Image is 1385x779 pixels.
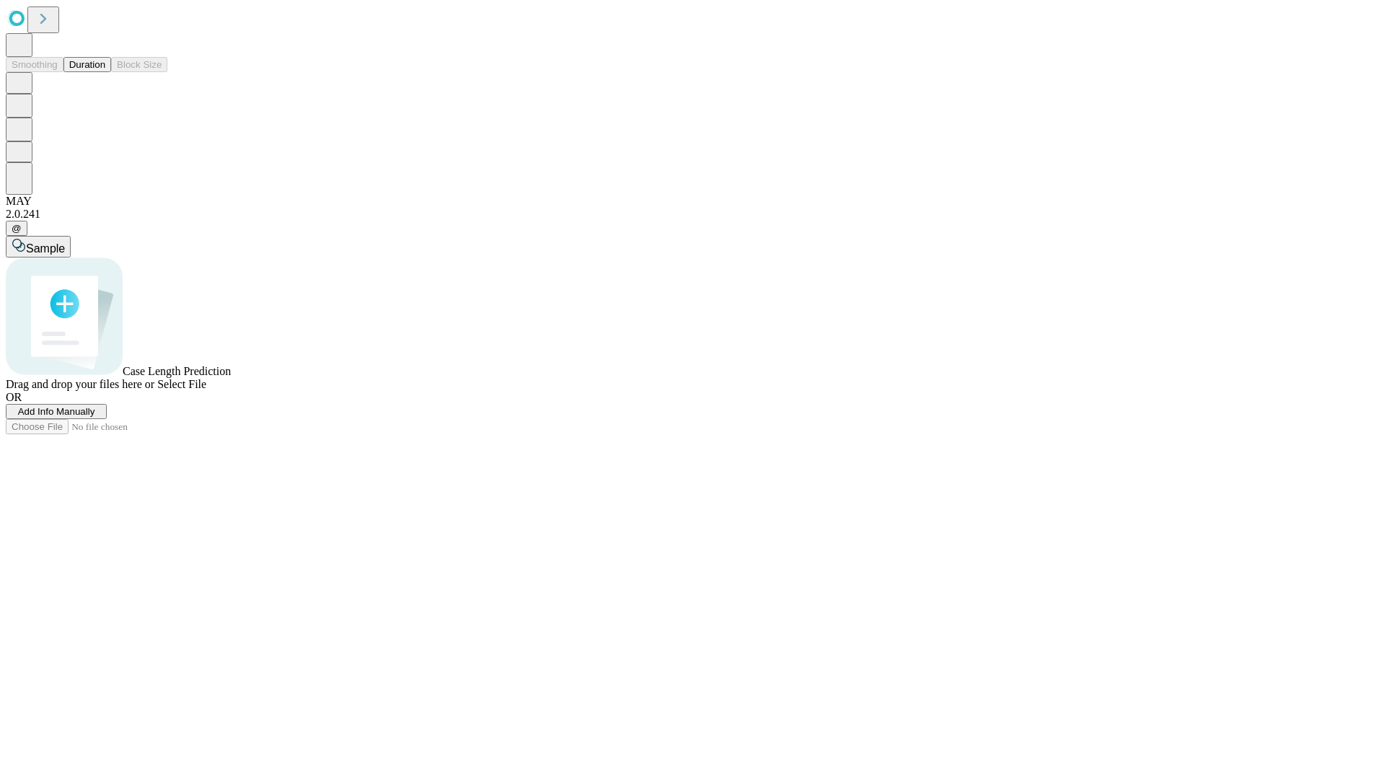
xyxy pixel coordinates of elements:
[12,223,22,234] span: @
[111,57,167,72] button: Block Size
[157,378,206,390] span: Select File
[6,195,1379,208] div: MAY
[26,242,65,255] span: Sample
[6,391,22,403] span: OR
[6,378,154,390] span: Drag and drop your files here or
[18,406,95,417] span: Add Info Manually
[123,365,231,377] span: Case Length Prediction
[6,236,71,258] button: Sample
[63,57,111,72] button: Duration
[6,57,63,72] button: Smoothing
[6,404,107,419] button: Add Info Manually
[6,221,27,236] button: @
[6,208,1379,221] div: 2.0.241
